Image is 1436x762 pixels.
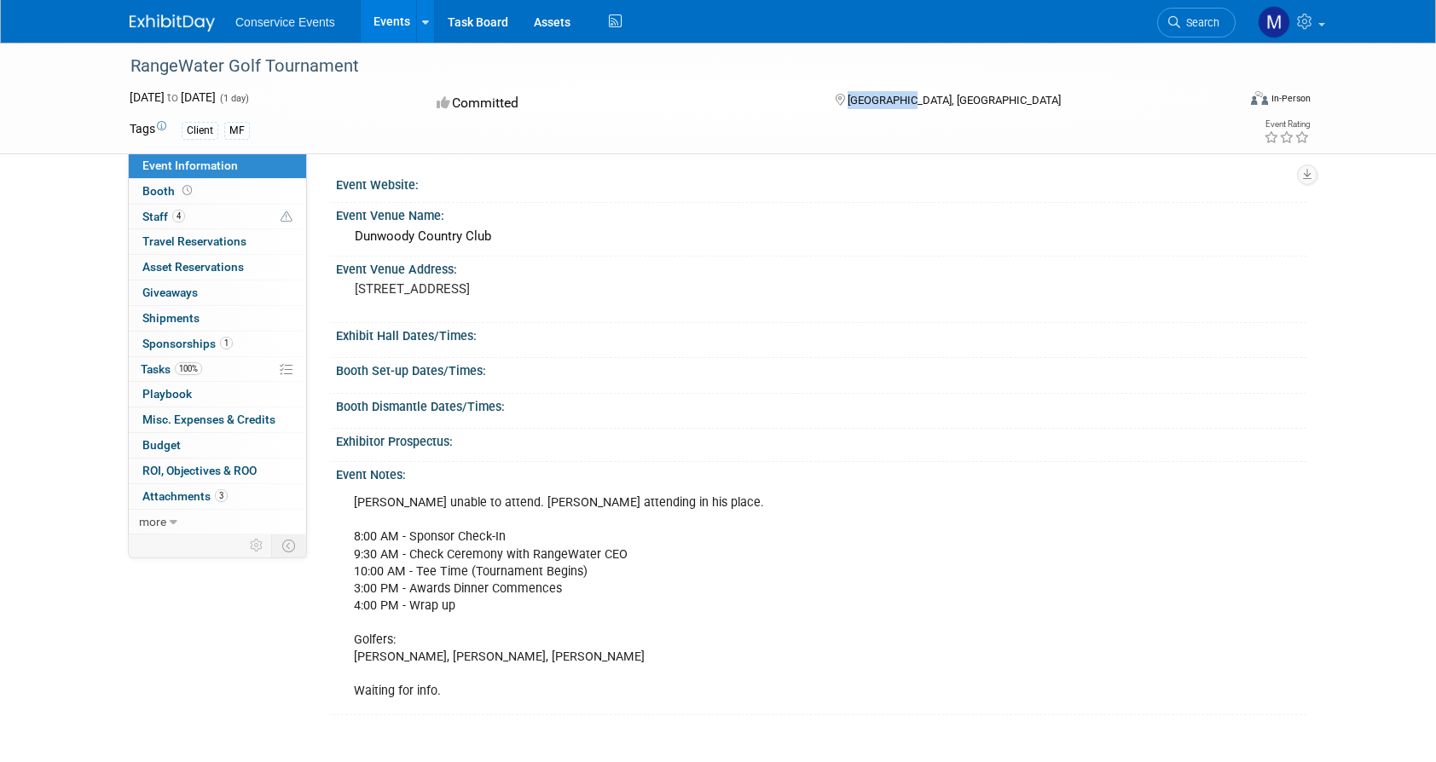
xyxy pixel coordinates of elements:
a: Travel Reservations [129,229,306,254]
a: Asset Reservations [129,255,306,280]
span: [DATE] [DATE] [130,90,216,104]
span: Travel Reservations [142,234,246,248]
a: Giveaways [129,280,306,305]
span: 100% [175,362,202,375]
div: Event Notes: [336,462,1306,483]
div: Dunwoody Country Club [349,223,1294,250]
a: Booth [129,179,306,204]
div: Client [182,122,218,140]
span: [GEOGRAPHIC_DATA], [GEOGRAPHIC_DATA] [848,94,1061,107]
a: Shipments [129,306,306,331]
div: [PERSON_NAME] unable to attend. [PERSON_NAME] attending in his place. 8:00 AM - Sponsor Check-In ... [342,486,1117,708]
div: MF [224,122,250,140]
span: Event Information [142,159,238,172]
span: Tasks [141,362,202,376]
div: Booth Dismantle Dates/Times: [336,394,1306,415]
span: to [165,90,181,104]
div: Event Website: [336,172,1306,193]
span: Staff [142,210,185,223]
a: ROI, Objectives & ROO [129,459,306,483]
div: Event Venue Name: [336,203,1306,224]
td: Toggle Event Tabs [272,534,307,557]
span: 3 [215,489,228,502]
a: Event Information [129,153,306,178]
div: Event Format [1135,89,1311,114]
div: Event Rating [1264,120,1310,129]
span: ROI, Objectives & ROO [142,464,257,477]
a: Misc. Expenses & Credits [129,407,306,432]
span: Misc. Expenses & Credits [142,413,275,426]
span: Asset Reservations [142,260,244,274]
div: In-Person [1271,92,1311,105]
span: (1 day) [218,93,249,104]
span: Conservice Events [235,15,335,29]
div: Event Venue Address: [336,257,1306,278]
div: Exhibit Hall Dates/Times: [336,323,1306,344]
a: Attachments3 [129,484,306,509]
span: more [139,515,166,528]
a: Playbook [129,382,306,407]
div: Booth Set-up Dates/Times: [336,358,1306,379]
td: Tags [130,120,166,140]
div: RangeWater Golf Tournament [124,51,1210,82]
a: Budget [129,433,306,458]
a: Staff4 [129,205,306,229]
span: Attachments [142,489,228,503]
span: Potential Scheduling Conflict -- at least one attendee is tagged in another overlapping event. [281,210,292,225]
span: 1 [220,337,233,349]
pre: [STREET_ADDRESS] [355,281,721,297]
span: Booth not reserved yet [179,184,195,197]
img: Format-Inperson.png [1251,91,1268,105]
span: Booth [142,184,195,198]
td: Personalize Event Tab Strip [242,534,272,557]
span: Playbook [142,387,192,401]
span: Sponsorships [142,337,233,350]
a: Sponsorships1 [129,332,306,356]
img: ExhibitDay [130,14,215,32]
span: 4 [172,210,185,222]
a: Search [1157,8,1236,38]
span: Shipments [142,311,200,325]
img: Marley Staker [1258,6,1290,38]
span: Budget [142,438,181,452]
a: more [129,510,306,534]
span: Giveaways [142,286,198,299]
a: Tasks100% [129,357,306,382]
div: Committed [431,89,808,118]
span: Search [1180,16,1219,29]
div: Exhibitor Prospectus: [336,429,1306,450]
